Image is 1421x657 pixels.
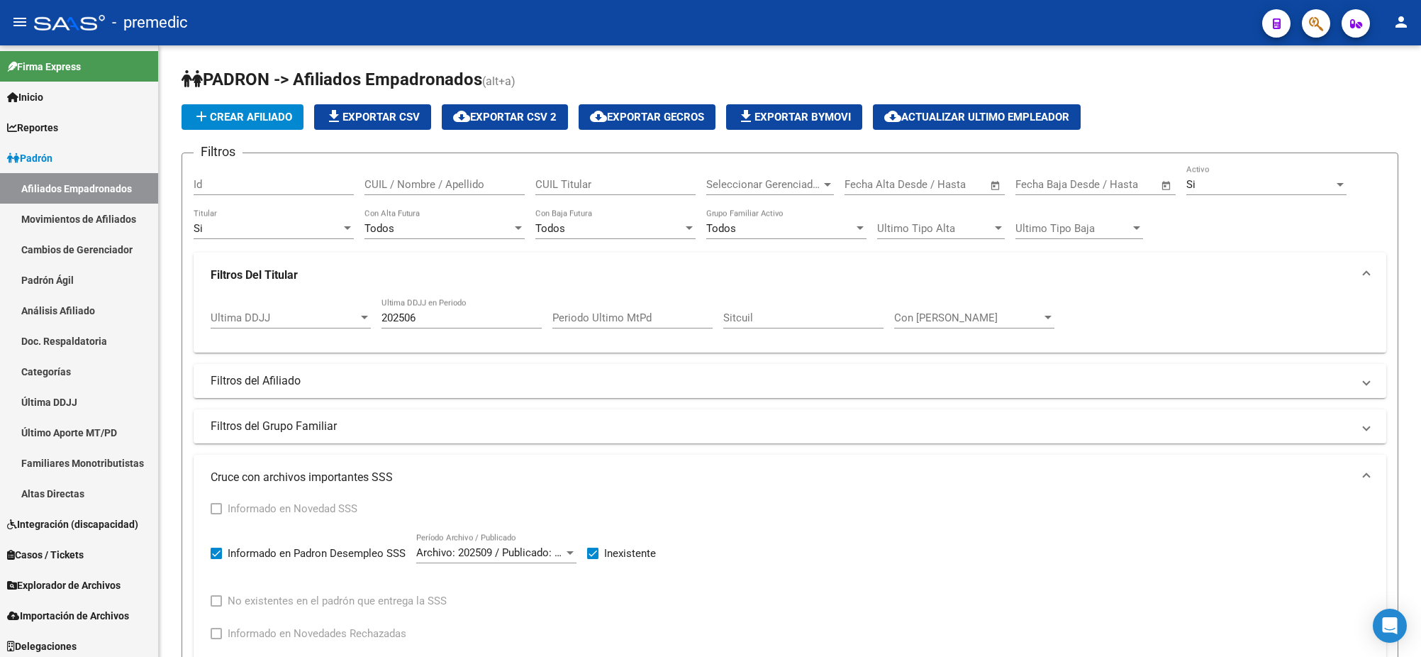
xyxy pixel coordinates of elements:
[535,222,565,235] span: Todos
[442,104,568,130] button: Exportar CSV 2
[453,111,557,123] span: Exportar CSV 2
[228,500,357,517] span: Informado en Novedad SSS
[7,547,84,563] span: Casos / Tickets
[193,111,292,123] span: Crear Afiliado
[1373,609,1407,643] div: Open Intercom Messenger
[228,545,406,562] span: Informado en Padron Desempleo SSS
[194,409,1386,443] mat-expansion-panel-header: Filtros del Grupo Familiar
[590,108,607,125] mat-icon: cloud_download
[182,70,482,89] span: PADRON -> Afiliados Empadronados
[194,142,243,162] h3: Filtros
[7,578,121,593] span: Explorador de Archivos
[1015,222,1130,235] span: Ultimo Tipo Baja
[193,108,210,125] mat-icon: add
[590,111,704,123] span: Exportar GECROS
[228,592,447,609] span: No existentes en el padrón que entrega la SSS
[11,13,28,31] mat-icon: menu
[7,608,129,624] span: Importación de Archivos
[1186,178,1196,191] span: Si
[325,108,342,125] mat-icon: file_download
[894,311,1042,324] span: Con [PERSON_NAME]
[194,298,1386,353] div: Filtros Del Titular
[194,364,1386,398] mat-expansion-panel-header: Filtros del Afiliado
[988,177,1004,194] button: Open calendar
[579,104,715,130] button: Exportar GECROS
[325,111,420,123] span: Exportar CSV
[737,108,754,125] mat-icon: file_download
[314,104,431,130] button: Exportar CSV
[211,267,298,283] strong: Filtros Del Titular
[726,104,862,130] button: Exportar Bymovi
[915,178,983,191] input: Fecha fin
[737,111,851,123] span: Exportar Bymovi
[211,373,1352,389] mat-panel-title: Filtros del Afiliado
[1393,13,1410,31] mat-icon: person
[7,517,138,532] span: Integración (discapacidad)
[1015,178,1073,191] input: Fecha inicio
[7,150,52,166] span: Padrón
[211,470,1352,485] mat-panel-title: Cruce con archivos importantes SSS
[194,253,1386,298] mat-expansion-panel-header: Filtros Del Titular
[228,625,406,642] span: Informado en Novedades Rechazadas
[7,120,58,136] span: Reportes
[112,7,188,38] span: - premedic
[1086,178,1154,191] input: Fecha fin
[416,546,589,559] span: Archivo: 202509 / Publicado: 202508
[194,222,203,235] span: Si
[7,59,81,74] span: Firma Express
[706,222,736,235] span: Todos
[211,311,358,324] span: Ultima DDJJ
[884,108,901,125] mat-icon: cloud_download
[453,108,470,125] mat-icon: cloud_download
[845,178,902,191] input: Fecha inicio
[194,455,1386,500] mat-expansion-panel-header: Cruce con archivos importantes SSS
[1159,177,1175,194] button: Open calendar
[364,222,394,235] span: Todos
[884,111,1069,123] span: Actualizar ultimo Empleador
[706,178,821,191] span: Seleccionar Gerenciador
[7,639,77,654] span: Delegaciones
[7,89,43,105] span: Inicio
[182,104,303,130] button: Crear Afiliado
[604,545,656,562] span: Inexistente
[482,74,516,88] span: (alt+a)
[873,104,1081,130] button: Actualizar ultimo Empleador
[877,222,992,235] span: Ultimo Tipo Alta
[211,419,1352,434] mat-panel-title: Filtros del Grupo Familiar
